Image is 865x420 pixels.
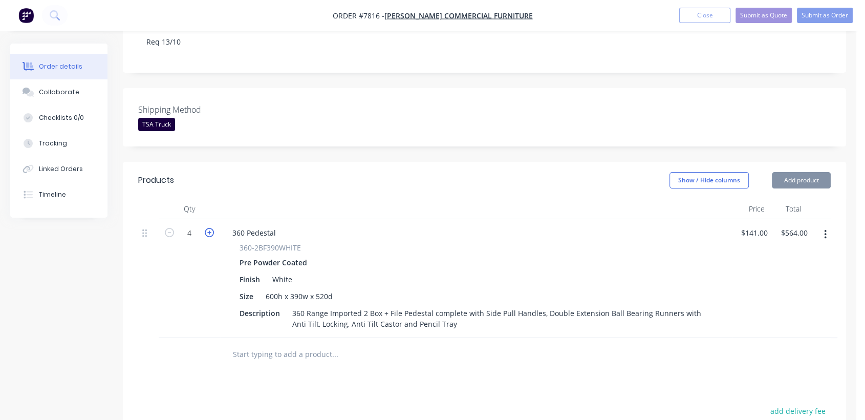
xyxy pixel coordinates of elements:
[268,272,296,287] div: White
[224,225,284,240] div: 360 Pedestal
[10,79,107,105] button: Collaborate
[333,11,384,20] span: Order #7816 -
[669,172,749,188] button: Show / Hide columns
[240,255,311,270] div: Pre Powder Coated
[138,26,831,57] div: Req 13/10
[39,62,82,71] div: Order details
[384,11,533,20] a: [PERSON_NAME] Commercial Furniture
[769,199,806,219] div: Total
[39,190,66,199] div: Timeline
[679,8,730,23] button: Close
[288,306,712,331] div: 360 Range Imported 2 Box + File Pedestal complete with Side Pull Handles, Double Extension Ball B...
[39,88,79,97] div: Collaborate
[232,344,437,365] input: Start typing to add a product...
[39,164,83,174] div: Linked Orders
[10,105,107,131] button: Checklists 0/0
[10,131,107,156] button: Tracking
[159,199,220,219] div: Qty
[10,156,107,182] button: Linked Orders
[39,113,84,122] div: Checklists 0/0
[39,139,67,148] div: Tracking
[235,306,284,321] div: Description
[765,404,831,418] button: add delivery fee
[10,54,107,79] button: Order details
[235,272,264,287] div: Finish
[235,289,257,304] div: Size
[138,103,266,116] label: Shipping Method
[262,289,337,304] div: 600h x 390w x 520d
[138,118,175,131] div: TSA Truck
[18,8,34,23] img: Factory
[240,242,301,253] span: 360-2BF390WHITE
[732,199,769,219] div: Price
[797,8,853,23] button: Submit as Order
[10,182,107,207] button: Timeline
[772,172,831,188] button: Add product
[736,8,792,23] button: Submit as Quote
[138,174,174,186] div: Products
